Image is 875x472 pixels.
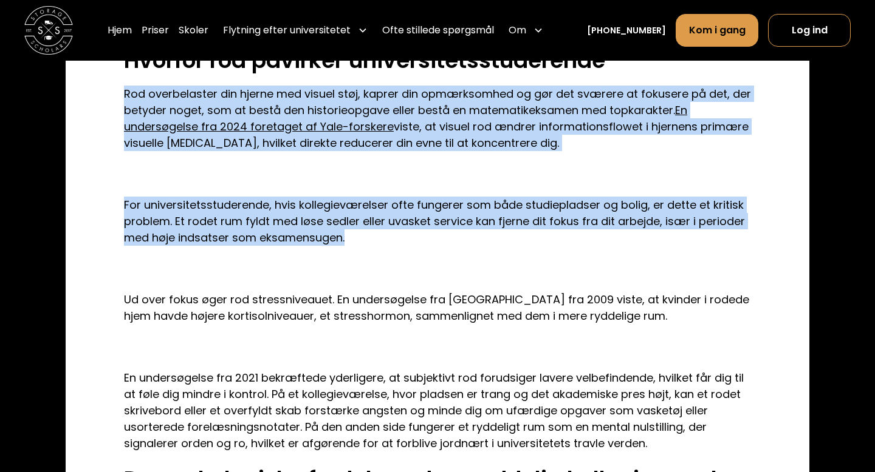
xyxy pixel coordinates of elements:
[179,23,208,37] font: Skoler
[223,23,351,37] font: Flytning efter universitetet
[587,24,666,37] a: [PHONE_NUMBER]
[587,24,666,36] font: [PHONE_NUMBER]
[768,14,851,47] a: Log ind
[142,13,169,47] a: Priser
[124,197,745,245] font: For universitetsstuderende, hvis kollegieværelser ofte fungerer som både studiepladser og bolig, ...
[179,13,208,47] a: Skoler
[108,13,132,47] a: Hjem
[676,14,758,47] a: Kom i gang
[382,23,494,37] font: Ofte stillede spørgsmål
[504,13,548,47] div: Om
[124,370,744,451] font: En undersøgelse fra 2021 bekræftede yderligere, at subjektivt rod forudsiger lavere velbefindende...
[24,6,73,55] img: Storage Scholars hovedlogo
[792,23,828,37] font: Log ind
[509,23,526,37] font: Om
[142,23,169,37] font: Priser
[24,6,73,55] a: hjem
[218,13,372,47] div: Flytning efter universitetet
[382,13,494,47] a: Ofte stillede spørgsmål
[108,23,132,37] font: Hjem
[689,23,746,37] font: Kom i gang
[124,292,749,323] font: Ud over fokus øger rod stressniveauet. En undersøgelse fra [GEOGRAPHIC_DATA] fra 2009 viste, at k...
[124,119,749,150] font: viste, at visuel rod ændrer informationsflowet i hjernens primære visuelle [MEDICAL_DATA], hvilke...
[124,103,687,134] a: En undersøgelse fra 2024 foretaget af Yale-forskere
[124,86,751,118] font: Rod overbelaster din hjerne med visuel støj, kaprer din opmærksomhed og gør det sværere at fokuse...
